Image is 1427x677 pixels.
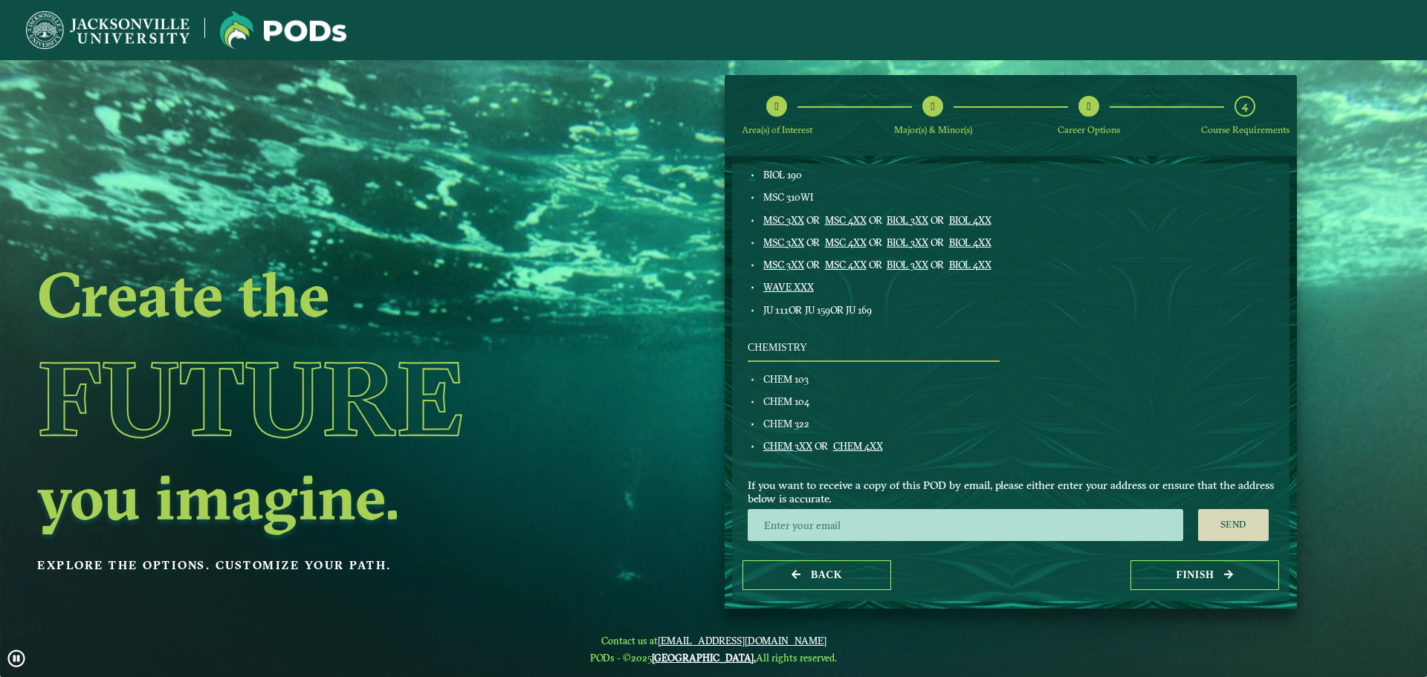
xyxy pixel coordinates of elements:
[949,236,991,248] a: BIOL 4XX
[220,11,346,49] img: Jacksonville University logo
[833,440,883,452] a: CHEM 4XX
[763,440,812,452] a: CHEM 3XX
[748,509,1183,541] input: Enter your email
[742,124,812,135] span: Area(s) of Interest
[811,569,842,580] span: Back
[761,259,1000,271] div: OR OR OR
[763,395,809,407] span: CHEM 104
[761,214,1000,226] div: OR OR OR
[825,236,867,248] a: MSC 4XX
[37,554,605,577] p: Explore the options. Customize your path.
[37,466,605,528] h2: you imagine.
[1058,124,1120,135] span: Career Options
[761,440,1000,452] div: OR
[742,560,891,591] button: Back
[658,635,826,647] a: [EMAIL_ADDRESS][DOMAIN_NAME]
[37,331,605,466] h1: Future
[887,236,928,248] a: BIOL 3XX
[1201,124,1290,135] span: Course Requirements
[763,259,804,271] a: MSC 3XX
[26,11,190,49] img: Jacksonville University logo
[761,236,1000,248] div: OR OR OR
[949,214,991,226] a: BIOL 4XX
[748,342,1000,354] h4: Chemistry
[590,652,837,664] span: PODs - ©2025 All rights reserved.
[763,191,813,203] span: MSC 310WI
[763,169,802,181] span: BIOL 190
[887,214,928,226] a: BIOL 3XX
[805,304,830,316] span: JU 159
[763,304,789,316] span: JU 111
[763,214,804,226] a: MSC 3XX
[1198,509,1269,542] button: Send
[894,124,972,135] span: Major(s) & Minor(s)
[763,418,809,430] span: CHEM 322
[763,373,809,385] span: CHEM 103
[748,479,1274,507] span: If you want to receive a copy of this POD by email, please either enter your address or ensure th...
[1242,99,1248,113] span: 4
[763,236,804,248] a: MSC 3XX
[763,281,814,293] a: WAVE XXX
[37,263,605,325] h2: Create the
[846,304,872,316] span: JU 169
[1130,560,1279,591] button: Finish
[652,652,756,664] a: [GEOGRAPHIC_DATA].
[761,304,1000,316] div: OR OR
[887,259,928,271] a: BIOL 3XX
[590,635,837,647] span: Contact us at
[825,214,867,226] a: MSC 4XX
[949,259,991,271] a: BIOL 4XX
[825,259,867,271] a: MSC 4XX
